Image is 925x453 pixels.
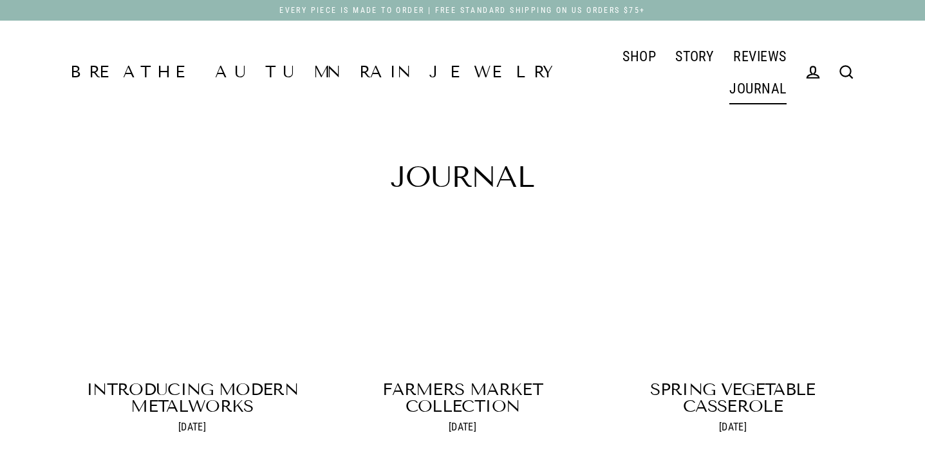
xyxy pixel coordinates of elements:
a: Introducing Modern Metalworks [86,380,298,416]
a: REVIEWS [724,40,796,72]
div: Primary [561,40,796,104]
a: Breathe Autumn Rain Jewelry [70,64,561,81]
a: JOURNAL [720,72,796,104]
time: [DATE] [449,421,477,433]
a: Spring Vegetable Casserole [650,380,816,416]
a: STORY [666,40,724,72]
a: SHOP [613,40,666,72]
time: [DATE] [178,421,207,433]
time: [DATE] [719,421,747,433]
a: Farmers Market Collection [382,380,543,416]
h1: Journal [70,162,855,192]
